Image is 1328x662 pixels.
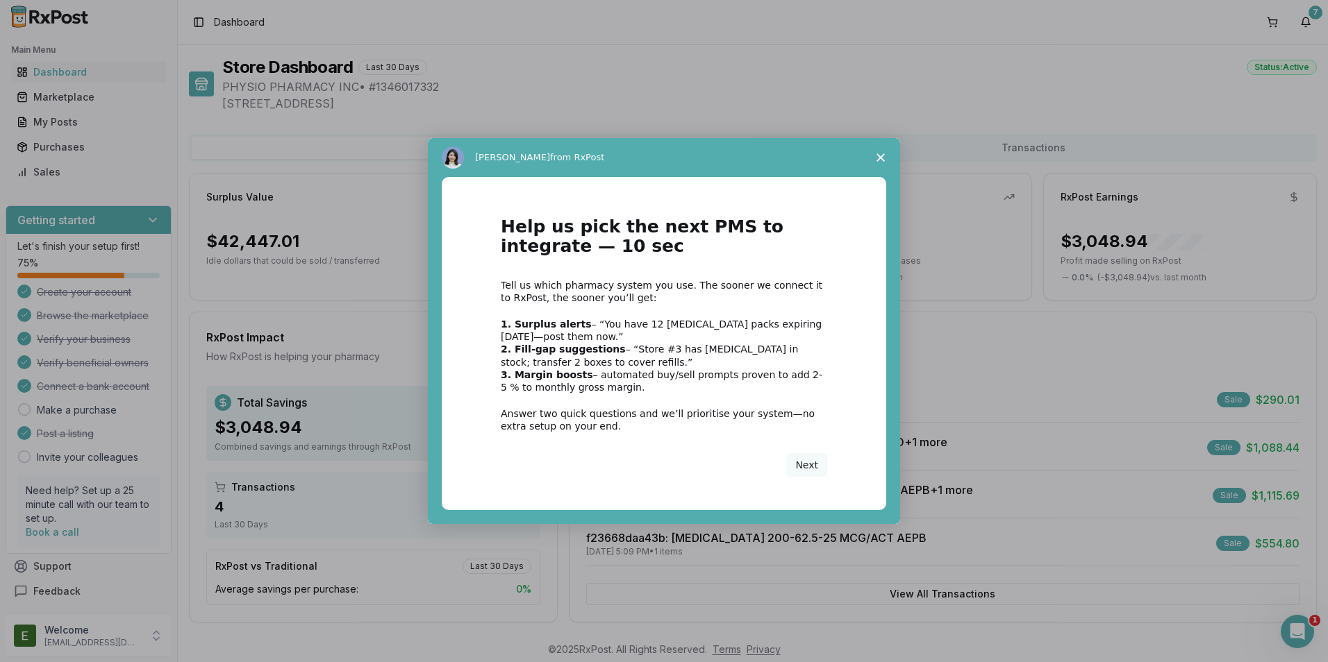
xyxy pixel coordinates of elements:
div: – “You have 12 [MEDICAL_DATA] packs expiring [DATE]—post them now.” [501,318,827,343]
img: Profile image for Alice [442,146,464,169]
div: – automated buy/sell prompts proven to add 2-5 % to monthly gross margin. [501,368,827,393]
button: Next [786,453,827,477]
span: from RxPost [550,152,604,162]
div: – “Store #3 has [MEDICAL_DATA] in stock; transfer 2 boxes to cover refills.” [501,343,827,368]
div: Tell us which pharmacy system you use. The sooner we connect it to RxPost, the sooner you’ll get: [501,279,827,304]
b: 1. Surplus alerts [501,319,592,330]
h1: Help us pick the next PMS to integrate — 10 sec [501,217,827,265]
span: Close survey [861,138,900,177]
b: 3. Margin boosts [501,369,593,380]
div: Answer two quick questions and we’ll prioritise your system—no extra setup on your end. [501,407,827,432]
span: [PERSON_NAME] [475,152,550,162]
b: 2. Fill-gap suggestions [501,343,626,355]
